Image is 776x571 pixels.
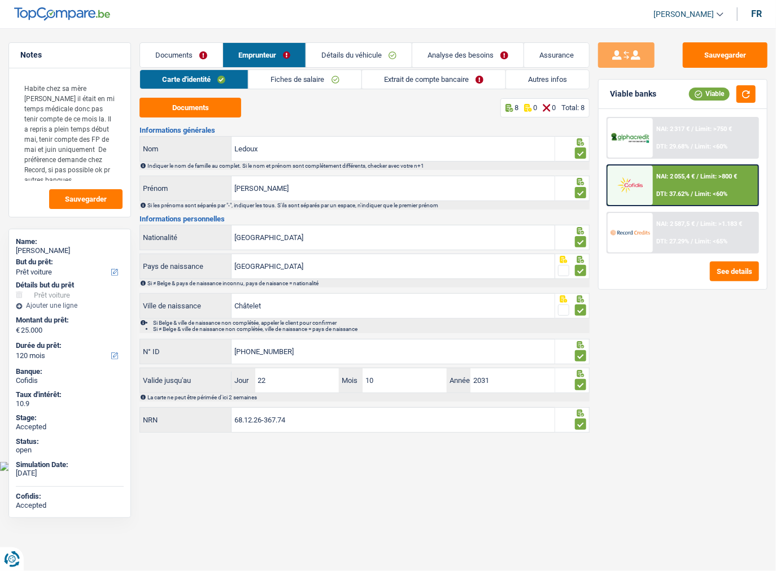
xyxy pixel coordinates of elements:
li: Si ≠ Belge & ville de naissance non complétée, ville de naissance = pays de naissance [153,326,588,332]
div: Accepted [16,501,124,510]
span: DTI: 37.62% [656,190,689,198]
span: DTI: 29.68% [656,143,689,150]
span: [PERSON_NAME] [653,10,714,19]
input: Belgique [232,225,555,250]
span: Limit: >750 € [695,125,732,133]
label: Pays de naissance [140,254,231,278]
div: fr [751,8,762,19]
label: N° ID [140,339,231,364]
img: Cofidis [611,176,650,195]
div: Détails but du prêt [16,281,124,290]
span: NAI: 2 587,5 € [656,220,695,228]
label: Jour [232,368,255,393]
h3: Informations personnelles [139,215,590,223]
label: Durée du prêt: [16,341,121,350]
div: Ajouter une ligne [16,302,124,310]
label: Année [447,368,470,393]
span: NAI: 2 317 € [656,125,690,133]
div: [DATE] [16,469,124,478]
span: Limit: <60% [695,190,727,198]
span: / [691,125,694,133]
button: Sauvegarder [683,42,768,68]
input: JJ [255,368,339,393]
div: Status: [16,437,124,446]
span: Sauvegarder [65,195,107,203]
div: Accepted [16,422,124,431]
span: Limit: <65% [695,238,727,245]
span: / [691,143,693,150]
img: AlphaCredit [611,132,650,143]
span: Limit: <60% [695,143,727,150]
label: Valide jusqu'au [140,372,231,390]
div: Simulation Date: [16,460,124,469]
label: Nom [140,137,231,161]
button: Documents [139,98,241,117]
input: MM [363,368,447,393]
label: Mois [339,368,363,393]
a: Assurance [524,43,589,67]
span: NAI: 2 055,4 € [656,173,695,180]
label: NRN [140,408,231,432]
div: Si ≠ Belge & pays de naissance inconnu, pays de naisance = nationalité [147,280,588,286]
a: Détails du véhicule [306,43,412,67]
span: DTI: 27.29% [656,238,689,245]
input: 12.12.12-123.12 [232,408,555,432]
h3: Informations générales [139,127,590,134]
div: Viable banks [610,89,656,99]
label: Nationalité [140,225,231,250]
div: Cofidis [16,376,124,385]
h5: Notes [20,50,119,60]
div: Si les prénoms sont séparés par "-", indiquer les tous. S'ils sont séparés par un espace, n'indiq... [147,202,588,208]
div: Stage: [16,413,124,422]
span: Limit: >800 € [700,173,737,180]
span: / [691,190,693,198]
label: But du prêt: [16,258,121,267]
div: [PERSON_NAME] [16,246,124,255]
li: Si Belge & ville de naissance non complétée, appeler le client pour confirmer [153,320,588,326]
input: 590-1234567-89 [232,339,555,364]
a: Documents [140,43,223,67]
span: Limit: >1.183 € [700,220,742,228]
p: 0 [533,103,537,112]
button: See details [710,261,759,281]
a: Carte d'identité [140,70,247,89]
div: 10.9 [16,399,124,408]
img: TopCompare Logo [14,7,110,21]
div: Name: [16,237,124,246]
span: / [696,173,699,180]
a: Emprunteur [223,43,306,67]
div: Total: 8 [561,103,585,112]
p: 8 [515,103,518,112]
span: € [16,326,20,335]
img: Record Credits [611,223,650,243]
a: Extrait de compte bancaire [362,70,505,89]
label: Ville de naissance [140,294,231,318]
div: open [16,446,124,455]
span: / [691,238,693,245]
input: Belgique [232,254,555,278]
button: Sauvegarder [49,189,123,209]
a: Analyse des besoins [412,43,524,67]
div: Taux d'intérêt: [16,390,124,399]
a: [PERSON_NAME] [644,5,723,24]
div: Banque: [16,367,124,376]
a: Autres infos [506,70,589,89]
div: Cofidis: [16,492,124,501]
div: Indiquer le nom de famille au complet. Si le nom et prénom sont complétement différents, checker ... [147,163,588,169]
div: Viable [689,88,730,100]
label: Prénom [140,176,231,200]
span: / [696,220,699,228]
label: Montant du prêt: [16,316,121,325]
p: 0 [552,103,556,112]
div: La carte ne peut être périmée d'ici 2 semaines [147,394,588,400]
input: AAAA [470,368,555,393]
a: Fiches de salaire [249,70,361,89]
